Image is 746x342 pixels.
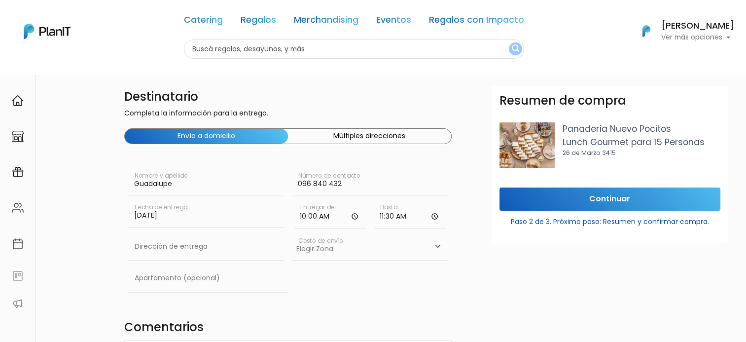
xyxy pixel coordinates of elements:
img: feedback-78b5a0c8f98aac82b08bfc38622c3050aee476f2c9584af64705fc4e61158814.svg [12,270,24,282]
p: Ver más opciones [661,34,734,41]
a: Regalos con Impacto [429,16,524,28]
button: Múltiples direcciones [288,129,451,144]
h4: Comentarios [124,320,452,337]
h6: [PERSON_NAME] [661,22,734,31]
img: marketplace-4ceaa7011d94191e9ded77b95e3339b90024bf715f7c57f8cf31f2d8c509eaba.svg [12,130,24,142]
input: Horario [294,199,366,229]
input: Buscá regalos, desayunos, y más [184,39,524,59]
input: Fecha de entrega [128,199,284,227]
h4: Destinatario [124,90,452,104]
img: people-662611757002400ad9ed0e3c099ab2801c6687ba6c219adb57efc949bc21e19d.svg [12,202,24,214]
p: Panadería Nuevo Pocitos [563,122,720,135]
img: Captura_de_pantalla_2025-07-25_105912.png [499,122,555,168]
img: home-e721727adea9d79c4d83392d1f703f7f8bce08238fde08b1acbfd93340b81755.svg [12,95,24,107]
div: ¿Necesitás ayuda? [51,9,142,29]
img: PlanIt Logo [636,20,657,42]
input: Dirección de entrega [128,233,284,261]
a: Merchandising [294,16,358,28]
input: Nombre y apellido [128,168,284,195]
a: Catering [184,16,223,28]
img: PlanIt Logo [24,24,71,39]
input: Número de contacto [292,168,448,195]
a: Regalos [241,16,276,28]
a: Eventos [376,16,411,28]
img: partners-52edf745621dab592f3b2c58e3bca9d71375a7ef29c3b500c9f145b62cc070d4.svg [12,298,24,309]
button: PlanIt Logo [PERSON_NAME] Ver más opciones [630,18,734,44]
p: Paso 2 de 3. Próximo paso: Resumen y confirmar compra. [499,213,720,227]
h3: Resumen de compra [499,94,626,108]
img: calendar-87d922413cdce8b2cf7b7f5f62616a5cf9e4887200fb71536465627b3292af00.svg [12,238,24,250]
p: 26 de Marzo 3415 [563,149,720,157]
p: Completa la información para la entrega. [124,108,452,120]
img: search_button-432b6d5273f82d61273b3651a40e1bd1b912527efae98b1b7a1b2c0702e16a8d.svg [512,44,519,54]
input: Continuar [499,188,720,211]
input: Hasta [374,199,446,229]
img: campaigns-02234683943229c281be62815700db0a1741e53638e28bf9629b52c665b00959.svg [12,166,24,178]
p: Lunch Gourmet para 15 Personas [563,136,720,149]
input: Apartamento (opcional) [128,265,288,292]
button: Envío a domicilio [125,129,288,144]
